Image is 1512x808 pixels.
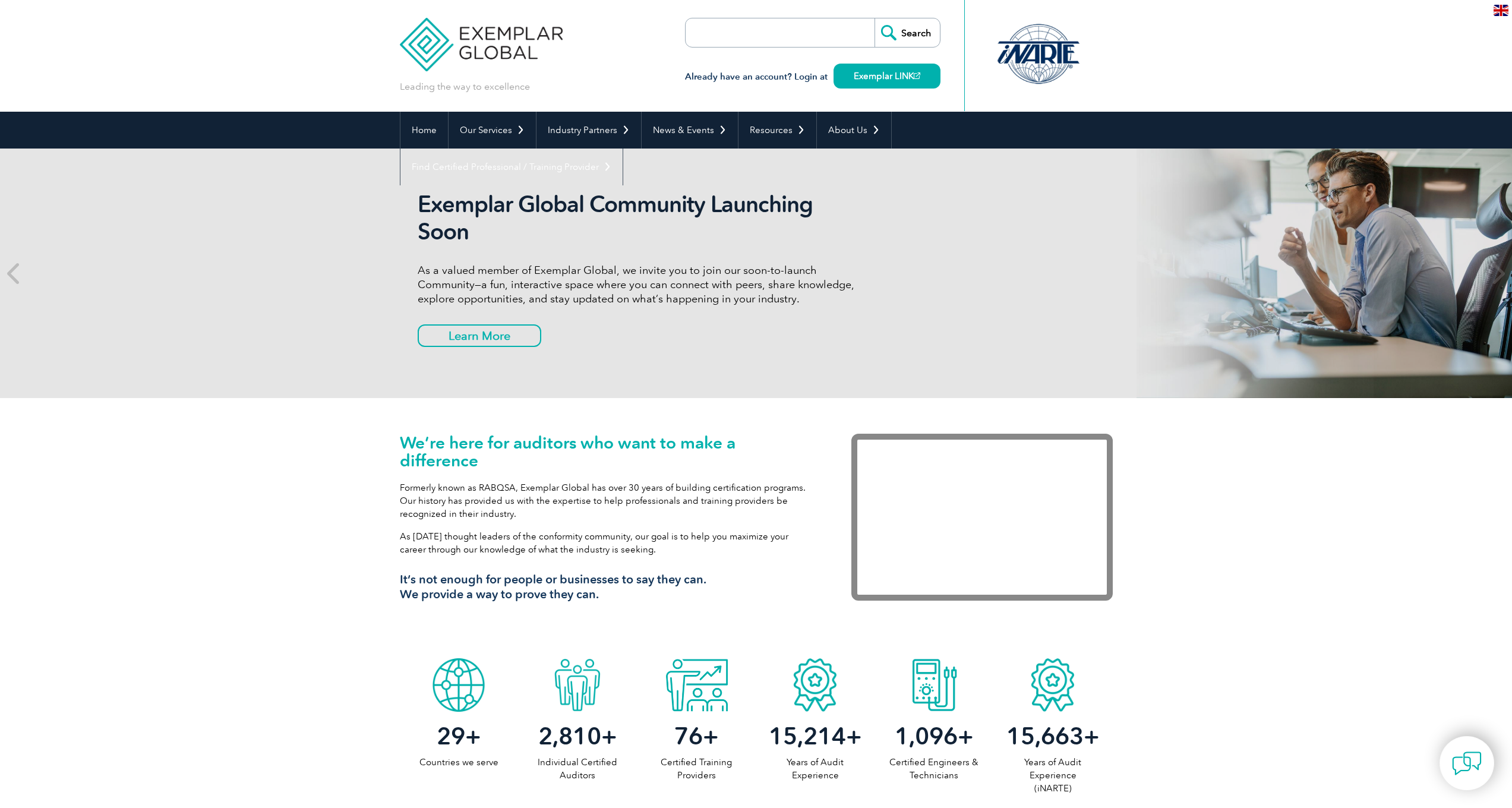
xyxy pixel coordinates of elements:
h3: Already have an account? Login at [685,70,940,84]
img: contact-chat.png [1452,749,1482,778]
span: 15,214 [769,722,846,750]
h2: + [400,727,519,746]
input: Search [875,18,940,47]
a: Our Services [449,112,536,149]
span: 15,663 [1006,722,1084,750]
p: Certified Training Providers [637,756,756,782]
h2: + [993,727,1112,746]
h2: + [518,727,637,746]
a: About Us [817,112,891,149]
p: Formerly known as RABQSA, Exemplar Global has over 30 years of building certification programs. O... [400,481,816,520]
p: Countries we serve [400,756,519,769]
a: Find Certified Professional / Training Provider [400,149,623,185]
p: Leading the way to excellence [400,80,530,93]
iframe: Exemplar Global: Working together to make a difference [851,434,1113,601]
span: 29 [437,722,465,750]
h2: + [875,727,993,746]
a: Resources [738,112,816,149]
span: 76 [674,722,703,750]
span: 1,096 [895,722,958,750]
img: open_square.png [914,72,920,79]
h2: + [637,727,756,746]
h3: It’s not enough for people or businesses to say they can. We provide a way to prove they can. [400,572,816,602]
a: Learn More [418,324,541,347]
a: Home [400,112,448,149]
h2: + [756,727,875,746]
a: Industry Partners [536,112,641,149]
p: Individual Certified Auditors [518,756,637,782]
p: Years of Audit Experience (iNARTE) [993,756,1112,795]
span: 2,810 [538,722,601,750]
img: en [1494,5,1508,16]
a: Exemplar LINK [834,64,940,89]
p: As a valued member of Exemplar Global, we invite you to join our soon-to-launch Community—a fun, ... [418,263,863,306]
a: News & Events [642,112,738,149]
p: Certified Engineers & Technicians [875,756,993,782]
h1: We’re here for auditors who want to make a difference [400,434,816,469]
p: Years of Audit Experience [756,756,875,782]
h2: Exemplar Global Community Launching Soon [418,191,863,245]
p: As [DATE] thought leaders of the conformity community, our goal is to help you maximize your care... [400,530,816,556]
